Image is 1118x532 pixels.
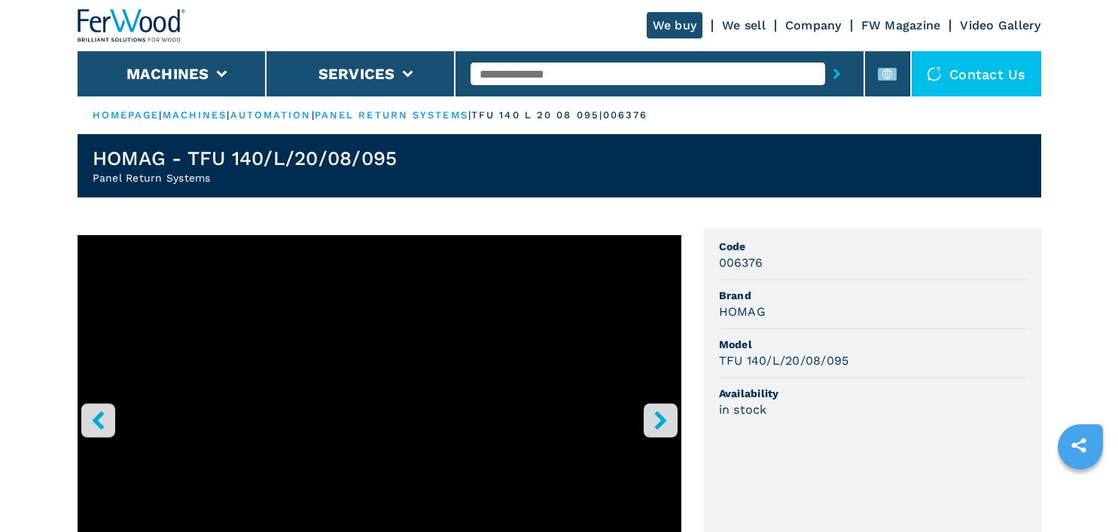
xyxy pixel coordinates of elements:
img: Ferwood [78,9,186,42]
a: Company [785,18,842,32]
span: | [468,109,471,121]
a: panel return systems [315,109,468,121]
h3: TFU 140/L/20/08/095 [719,352,849,369]
span: Model [719,337,1026,352]
h3: HOMAG [719,303,766,320]
span: Availability [719,386,1026,401]
a: We buy [647,12,703,38]
button: Machines [126,65,209,83]
span: Brand [719,288,1026,303]
button: right-button [644,403,678,437]
span: | [227,109,230,121]
a: machines [163,109,227,121]
span: | [159,109,162,121]
div: Contact us [912,51,1041,96]
p: tfu 140 l 20 08 095 | [471,109,603,122]
img: Contact us [927,66,942,81]
span: | [312,109,315,121]
p: 006376 [603,109,648,122]
a: Video Gallery [960,18,1040,32]
button: submit-button [825,57,848,91]
h1: HOMAG - TFU 140/L/20/08/095 [93,146,398,170]
h2: Panel Return Systems [93,170,398,185]
a: automation [230,109,312,121]
span: Code [719,239,1026,254]
button: Services [318,65,395,83]
a: HOMEPAGE [93,109,160,121]
h3: in stock [719,401,767,418]
a: We sell [722,18,766,32]
button: left-button [81,403,115,437]
h3: 006376 [719,254,763,271]
a: FW Magazine [861,18,941,32]
a: sharethis [1060,427,1098,464]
